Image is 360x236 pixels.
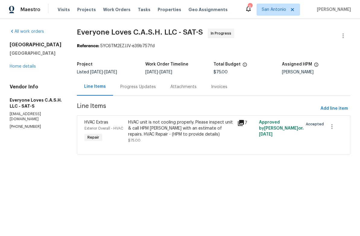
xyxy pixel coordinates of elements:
span: Add line item [321,105,348,112]
span: Repair [85,134,102,140]
h4: Vendor Info [10,84,62,90]
p: [PHONE_NUMBER] [10,124,62,129]
span: San Antonio [262,7,286,13]
h5: [GEOGRAPHIC_DATA] [10,50,62,56]
span: Properties [158,7,181,13]
div: 5YC6TM2EZJJV-e39b757fd [77,43,350,49]
div: Line Items [84,84,106,90]
button: Add line item [318,103,350,114]
span: - [90,70,117,74]
span: In Progress [211,30,234,36]
span: $75.00 [213,70,228,74]
h5: Everyone Loves C.A.S.H. LLC - SAT-S [10,97,62,109]
b: Reference: [77,44,99,48]
span: Tasks [138,8,150,12]
a: All work orders [10,29,44,34]
p: [EMAIL_ADDRESS][DOMAIN_NAME] [10,112,62,122]
div: [PERSON_NAME] [282,70,350,74]
h5: Project [77,62,93,66]
span: Accepted [306,121,326,127]
span: $75.00 [128,139,141,142]
span: The hpm assigned to this work order. [314,62,319,70]
div: Progress Updates [120,84,156,90]
h5: Total Budget [213,62,241,66]
span: Geo Assignments [188,7,228,13]
span: Approved by [PERSON_NAME] on [259,120,304,136]
span: Work Orders [103,7,131,13]
span: Line Items [77,103,318,114]
span: HVAC Extras [84,120,108,124]
span: Everyone Loves C.A.S.H. LLC - SAT-S [77,29,203,36]
div: 7 [237,119,255,127]
a: Home details [10,64,36,69]
span: [DATE] [104,70,117,74]
span: Exterior Overall - HVAC [84,127,123,130]
div: HVAC unit is not cooling properly. Please inspect unit & call HPM [PERSON_NAME] with an estimate ... [128,119,234,137]
span: - [145,70,172,74]
span: [PERSON_NAME] [314,7,351,13]
h5: Assigned HPM [282,62,312,66]
div: Invoices [211,84,227,90]
span: Listed [77,70,117,74]
span: Projects [77,7,96,13]
span: The total cost of line items that have been proposed by Opendoor. This sum includes line items th... [242,62,247,70]
h2: [GEOGRAPHIC_DATA] [10,42,62,48]
span: [DATE] [90,70,103,74]
span: Visits [58,7,70,13]
span: [DATE] [159,70,172,74]
div: Attachments [170,84,197,90]
div: 6 [248,4,252,10]
span: Maestro [21,7,40,13]
h5: Work Order Timeline [145,62,188,66]
span: [DATE] [145,70,158,74]
span: [DATE] [259,132,273,136]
